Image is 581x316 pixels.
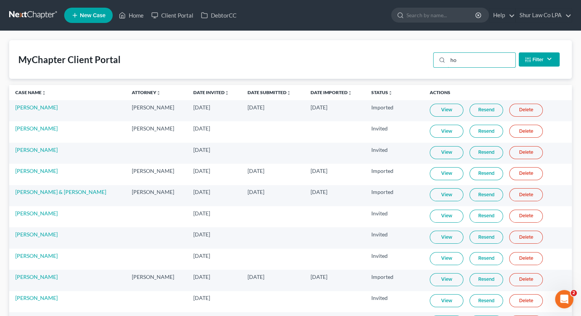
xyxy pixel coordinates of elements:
[469,252,503,265] a: Resend
[311,168,327,174] span: [DATE]
[248,189,264,195] span: [DATE]
[197,8,240,22] a: DebtorCC
[509,167,543,180] a: Delete
[469,273,503,286] a: Resend
[430,294,463,307] a: View
[469,231,503,244] a: Resend
[193,210,210,217] span: [DATE]
[365,164,424,185] td: Imported
[388,91,393,95] i: unfold_more
[469,294,503,307] a: Resend
[15,104,58,111] a: [PERSON_NAME]
[15,147,58,153] a: [PERSON_NAME]
[15,189,106,195] a: [PERSON_NAME] & [PERSON_NAME]
[519,52,560,67] button: Filter
[469,167,503,180] a: Resend
[15,168,58,174] a: [PERSON_NAME]
[469,125,503,138] a: Resend
[348,91,352,95] i: unfold_more
[430,188,463,201] a: View
[193,125,210,132] span: [DATE]
[509,210,543,223] a: Delete
[225,91,229,95] i: unfold_more
[365,185,424,206] td: Imported
[193,147,210,153] span: [DATE]
[469,104,503,117] a: Resend
[430,210,463,223] a: View
[365,291,424,312] td: Invited
[509,252,543,265] a: Delete
[132,90,161,95] a: Attorneyunfold_more
[193,104,210,111] span: [DATE]
[448,53,515,67] input: Search...
[193,90,229,95] a: Date Invitedunfold_more
[509,231,543,244] a: Delete
[365,121,424,142] td: Invited
[424,85,572,100] th: Actions
[248,274,264,280] span: [DATE]
[115,8,147,22] a: Home
[156,91,161,95] i: unfold_more
[509,294,543,307] a: Delete
[469,210,503,223] a: Resend
[248,168,264,174] span: [DATE]
[516,8,571,22] a: Shur Law Co LPA
[430,167,463,180] a: View
[469,188,503,201] a: Resend
[42,91,46,95] i: unfold_more
[430,146,463,159] a: View
[311,274,327,280] span: [DATE]
[15,231,58,238] a: [PERSON_NAME]
[248,104,264,111] span: [DATE]
[193,274,210,280] span: [DATE]
[365,100,424,121] td: Imported
[430,231,463,244] a: View
[126,100,187,121] td: [PERSON_NAME]
[15,125,58,132] a: [PERSON_NAME]
[555,290,573,308] iframe: Intercom live chat
[126,185,187,206] td: [PERSON_NAME]
[430,273,463,286] a: View
[365,270,424,291] td: Imported
[15,210,58,217] a: [PERSON_NAME]
[365,143,424,164] td: Invited
[126,270,187,291] td: [PERSON_NAME]
[193,295,210,301] span: [DATE]
[193,231,210,238] span: [DATE]
[489,8,515,22] a: Help
[286,91,291,95] i: unfold_more
[371,90,393,95] a: Statusunfold_more
[509,104,543,117] a: Delete
[509,146,543,159] a: Delete
[80,13,105,18] span: New Case
[311,189,327,195] span: [DATE]
[126,121,187,142] td: [PERSON_NAME]
[193,252,210,259] span: [DATE]
[126,164,187,185] td: [PERSON_NAME]
[15,295,58,301] a: [PERSON_NAME]
[18,54,121,66] div: MyChapter Client Portal
[15,252,58,259] a: [PERSON_NAME]
[430,252,463,265] a: View
[469,146,503,159] a: Resend
[509,273,543,286] a: Delete
[248,90,291,95] a: Date Submittedunfold_more
[571,290,577,296] span: 2
[365,249,424,270] td: Invited
[509,125,543,138] a: Delete
[15,90,46,95] a: Case Nameunfold_more
[147,8,197,22] a: Client Portal
[509,188,543,201] a: Delete
[430,125,463,138] a: View
[365,206,424,227] td: Invited
[365,227,424,248] td: Invited
[193,168,210,174] span: [DATE]
[430,104,463,117] a: View
[311,104,327,111] span: [DATE]
[311,90,352,95] a: Date Importedunfold_more
[193,189,210,195] span: [DATE]
[15,274,58,280] a: [PERSON_NAME]
[406,8,476,22] input: Search by name...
